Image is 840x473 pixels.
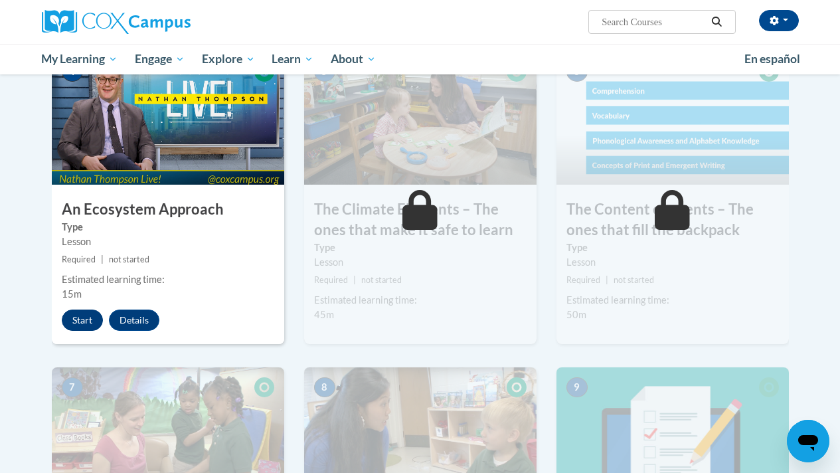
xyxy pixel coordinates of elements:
[736,45,809,73] a: En español
[62,377,83,397] span: 7
[314,377,335,397] span: 8
[314,275,348,285] span: Required
[353,275,356,285] span: |
[314,240,527,255] label: Type
[101,254,104,264] span: |
[52,52,284,185] img: Course Image
[314,309,334,320] span: 45m
[606,275,608,285] span: |
[600,14,707,30] input: Search Courses
[62,288,82,300] span: 15m
[787,420,829,462] iframe: Button to launch messaging window
[41,51,118,67] span: My Learning
[126,44,193,74] a: Engage
[42,10,281,34] a: Cox Campus
[272,51,313,67] span: Learn
[42,10,191,34] img: Cox Campus
[322,44,384,74] a: About
[566,240,779,255] label: Type
[304,199,537,240] h3: The Climate Elements – The ones that make it safe to learn
[33,44,127,74] a: My Learning
[304,52,537,185] img: Course Image
[62,310,103,331] button: Start
[566,275,600,285] span: Required
[361,275,402,285] span: not started
[109,310,159,331] button: Details
[566,377,588,397] span: 9
[62,220,274,235] label: Type
[32,44,809,74] div: Main menu
[331,51,376,67] span: About
[566,293,779,308] div: Estimated learning time:
[135,51,185,67] span: Engage
[744,52,800,66] span: En español
[759,10,799,31] button: Account Settings
[193,44,264,74] a: Explore
[566,255,779,270] div: Lesson
[614,275,654,285] span: not started
[62,235,274,249] div: Lesson
[314,255,527,270] div: Lesson
[314,293,527,308] div: Estimated learning time:
[263,44,322,74] a: Learn
[52,199,284,220] h3: An Ecosystem Approach
[62,254,96,264] span: Required
[556,199,789,240] h3: The Content elements – The ones that fill the backpack
[556,52,789,185] img: Course Image
[62,272,274,287] div: Estimated learning time:
[109,254,149,264] span: not started
[566,309,586,320] span: 50m
[707,14,726,30] button: Search
[202,51,255,67] span: Explore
